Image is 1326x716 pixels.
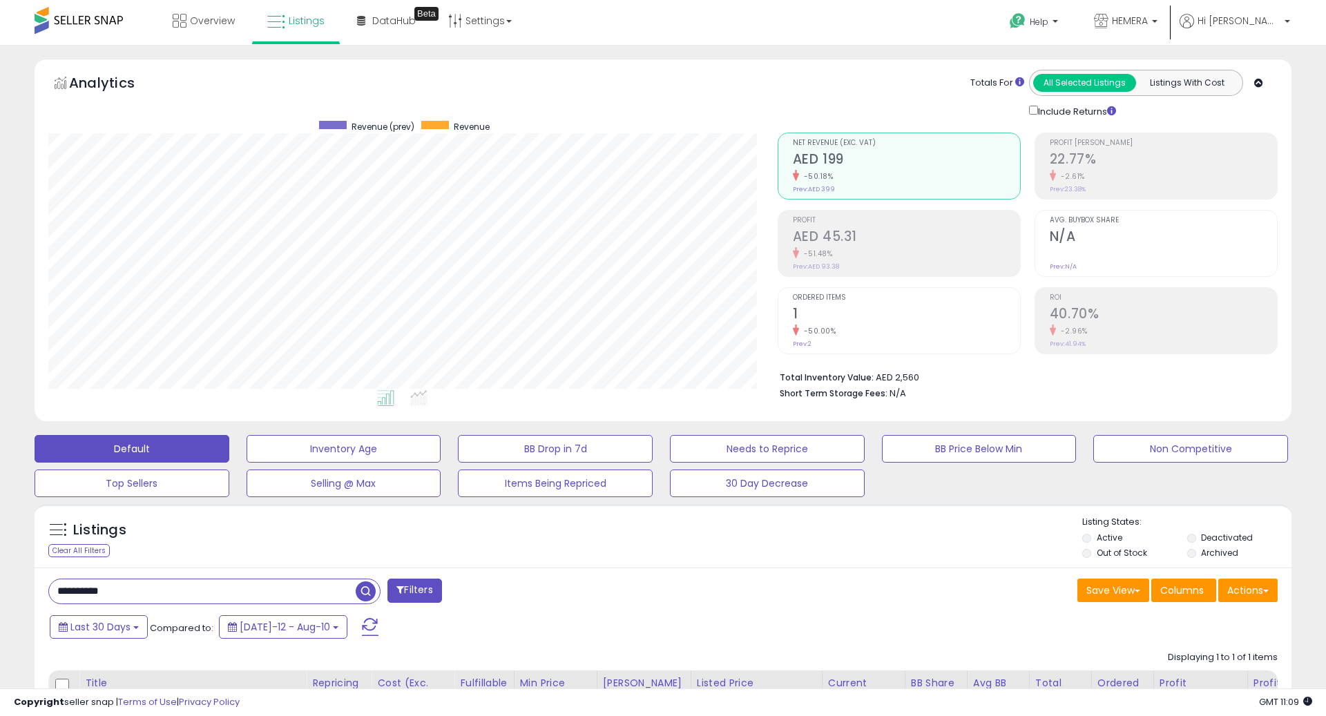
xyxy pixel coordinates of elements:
label: Deactivated [1201,532,1253,543]
button: [DATE]-12 - Aug-10 [219,615,347,639]
button: All Selected Listings [1033,74,1136,92]
button: Actions [1218,579,1278,602]
span: Help [1030,16,1048,28]
small: -50.00% [799,326,836,336]
button: Filters [387,579,441,603]
label: Active [1097,532,1122,543]
h5: Analytics [69,73,162,96]
button: Inventory Age [247,435,441,463]
label: Out of Stock [1097,547,1147,559]
div: seller snap | | [14,696,240,709]
h2: 40.70% [1050,306,1277,325]
span: N/A [890,387,906,400]
span: Overview [190,14,235,28]
a: Hi [PERSON_NAME] [1180,14,1290,45]
button: Save View [1077,579,1149,602]
h5: Listings [73,521,126,540]
span: Columns [1160,583,1204,597]
p: Listing States: [1082,516,1291,529]
a: Terms of Use [118,695,177,708]
span: Compared to: [150,621,213,635]
button: Needs to Reprice [670,435,865,463]
button: BB Drop in 7d [458,435,653,463]
button: Non Competitive [1093,435,1288,463]
button: Listings With Cost [1135,74,1238,92]
h2: N/A [1050,229,1277,247]
b: Short Term Storage Fees: [780,387,887,399]
small: Prev: AED 399 [793,185,835,193]
li: AED 2,560 [780,368,1267,385]
div: Totals For [970,77,1024,90]
span: Ordered Items [793,294,1020,302]
small: Prev: 41.94% [1050,340,1086,348]
strong: Copyright [14,695,64,708]
span: Hi [PERSON_NAME] [1198,14,1280,28]
a: Privacy Policy [179,695,240,708]
button: Selling @ Max [247,470,441,497]
span: DataHub [372,14,416,28]
h2: AED 45.31 [793,229,1020,247]
span: Last 30 Days [70,620,131,634]
div: Clear All Filters [48,544,110,557]
div: Include Returns [1019,103,1133,119]
span: Avg. Buybox Share [1050,217,1277,224]
button: Last 30 Days [50,615,148,639]
a: Help [999,2,1072,45]
button: BB Price Below Min [882,435,1077,463]
small: -50.18% [799,171,834,182]
small: -2.61% [1056,171,1085,182]
button: Default [35,435,229,463]
span: ROI [1050,294,1277,302]
h2: AED 199 [793,151,1020,170]
h2: 1 [793,306,1020,325]
i: Get Help [1009,12,1026,30]
span: Listings [289,14,325,28]
small: -2.96% [1056,326,1088,336]
span: Net Revenue (Exc. VAT) [793,139,1020,147]
span: Revenue [454,121,490,133]
small: Prev: N/A [1050,262,1077,271]
div: Displaying 1 to 1 of 1 items [1168,651,1278,664]
span: Profit [PERSON_NAME] [1050,139,1277,147]
label: Archived [1201,547,1238,559]
button: 30 Day Decrease [670,470,865,497]
div: Tooltip anchor [414,7,439,21]
small: Prev: AED 93.38 [793,262,839,271]
h2: 22.77% [1050,151,1277,170]
span: [DATE]-12 - Aug-10 [240,620,330,634]
span: Profit [793,217,1020,224]
button: Columns [1151,579,1216,602]
b: Total Inventory Value: [780,371,874,383]
small: Prev: 23.38% [1050,185,1086,193]
span: HEMERA [1112,14,1148,28]
small: Prev: 2 [793,340,811,348]
span: 2025-09-11 11:09 GMT [1259,695,1312,708]
button: Top Sellers [35,470,229,497]
button: Items Being Repriced [458,470,653,497]
span: Revenue (prev) [352,121,414,133]
small: -51.48% [799,249,833,259]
